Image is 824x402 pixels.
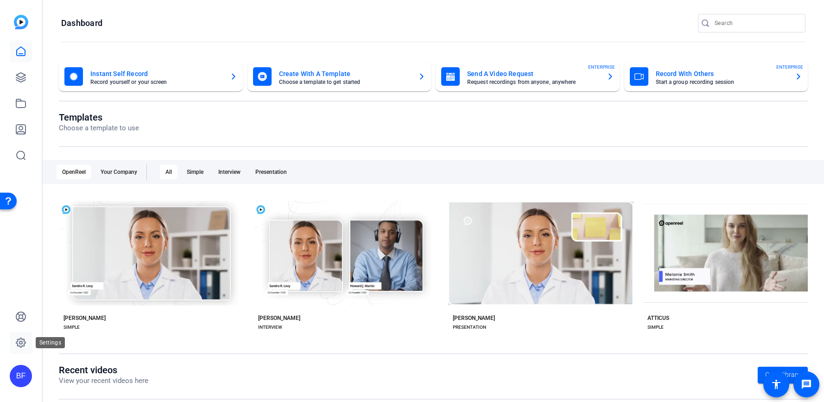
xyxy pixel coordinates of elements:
[758,367,808,383] a: Go to library
[10,365,32,387] div: BF
[258,314,300,322] div: [PERSON_NAME]
[801,379,812,390] mat-icon: message
[258,324,282,331] div: INTERVIEW
[36,337,65,348] div: Settings
[250,165,292,179] div: Presentation
[61,18,102,29] h1: Dashboard
[90,68,222,79] mat-card-title: Instant Self Record
[59,123,139,134] p: Choose a template to use
[59,376,148,386] p: View your recent videos here
[453,324,486,331] div: PRESENTATION
[63,324,80,331] div: SIMPLE
[656,79,788,85] mat-card-subtitle: Start a group recording session
[247,62,431,91] button: Create With A TemplateChoose a template to get started
[95,165,143,179] div: Your Company
[59,364,148,376] h1: Recent videos
[771,379,782,390] mat-icon: accessibility
[647,314,669,322] div: ATTICUS
[765,370,800,380] span: Go to library
[14,15,28,29] img: blue-gradient.svg
[57,165,91,179] div: OpenReel
[467,79,599,85] mat-card-subtitle: Request recordings from anyone, anywhere
[467,68,599,79] mat-card-title: Send A Video Request
[436,62,620,91] button: Send A Video RequestRequest recordings from anyone, anywhereENTERPRISE
[181,165,209,179] div: Simple
[59,112,139,123] h1: Templates
[63,314,106,322] div: [PERSON_NAME]
[715,18,798,29] input: Search
[624,62,808,91] button: Record With OthersStart a group recording sessionENTERPRISE
[453,314,495,322] div: [PERSON_NAME]
[213,165,246,179] div: Interview
[588,64,615,70] span: ENTERPRISE
[90,79,222,85] mat-card-subtitle: Record yourself or your screen
[656,68,788,79] mat-card-title: Record With Others
[279,79,411,85] mat-card-subtitle: Choose a template to get started
[776,64,803,70] span: ENTERPRISE
[160,165,177,179] div: All
[59,62,243,91] button: Instant Self RecordRecord yourself or your screen
[647,324,664,331] div: SIMPLE
[279,68,411,79] mat-card-title: Create With A Template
